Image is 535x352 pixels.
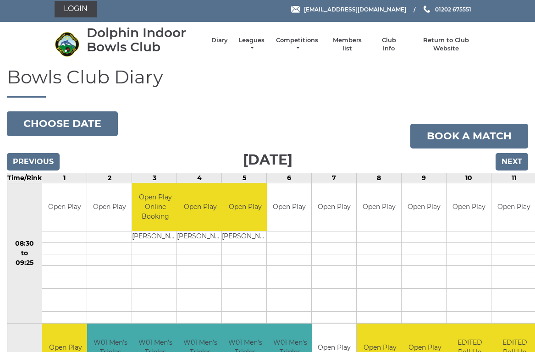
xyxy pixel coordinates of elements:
[211,36,228,44] a: Diary
[177,173,222,183] td: 4
[132,173,177,183] td: 3
[402,183,446,231] td: Open Play
[410,124,528,148] a: Book a match
[291,6,300,13] img: Email
[291,5,406,14] a: Email [EMAIL_ADDRESS][DOMAIN_NAME]
[42,173,87,183] td: 1
[42,183,87,231] td: Open Play
[87,26,202,54] div: Dolphin Indoor Bowls Club
[435,5,471,12] span: 01202 675551
[55,32,80,57] img: Dolphin Indoor Bowls Club
[87,183,132,231] td: Open Play
[7,67,528,98] h1: Bowls Club Diary
[328,36,366,53] a: Members list
[55,1,97,17] a: Login
[222,173,267,183] td: 5
[447,173,491,183] td: 10
[267,173,312,183] td: 6
[7,111,118,136] button: Choose date
[7,173,42,183] td: Time/Rink
[375,36,402,53] a: Club Info
[402,173,447,183] td: 9
[424,5,430,13] img: Phone us
[177,183,223,231] td: Open Play
[304,5,406,12] span: [EMAIL_ADDRESS][DOMAIN_NAME]
[447,183,491,231] td: Open Play
[422,5,471,14] a: Phone us 01202 675551
[7,153,60,170] input: Previous
[275,36,319,53] a: Competitions
[312,183,356,231] td: Open Play
[7,183,42,324] td: 08:30 to 09:25
[357,183,401,231] td: Open Play
[87,173,132,183] td: 2
[132,183,178,231] td: Open Play Online Booking
[312,173,357,183] td: 7
[496,153,528,170] input: Next
[222,231,268,243] td: [PERSON_NAME]
[132,231,178,243] td: [PERSON_NAME]
[237,36,266,53] a: Leagues
[411,36,480,53] a: Return to Club Website
[222,183,268,231] td: Open Play
[357,173,402,183] td: 8
[267,183,311,231] td: Open Play
[177,231,223,243] td: [PERSON_NAME]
